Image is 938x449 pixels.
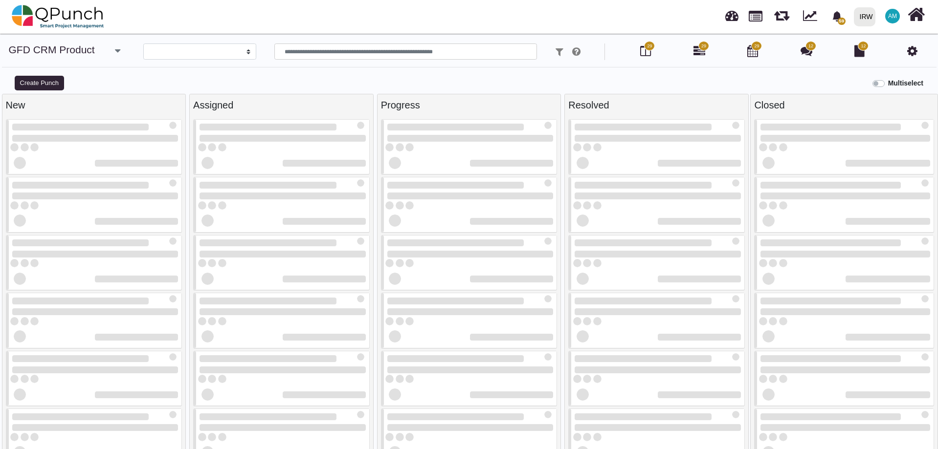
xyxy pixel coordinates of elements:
div: Notification [828,7,846,25]
div: Assigned [193,98,370,112]
span: Dashboard [725,6,738,21]
span: AM [888,13,897,19]
span: 12 [861,43,866,50]
i: Home [908,5,925,24]
svg: bell fill [832,11,842,21]
img: qpunch-sp.fa6292f.png [12,2,104,31]
span: Asad Malik [885,9,900,23]
i: Punch Discussion [801,45,812,57]
i: Calendar [747,45,758,57]
a: GFD CRM Product [9,44,95,55]
span: 29 [647,43,652,50]
span: Releases [774,5,789,21]
span: 12 [808,43,813,50]
a: AM [879,0,906,32]
span: 59 [838,18,846,25]
b: Multiselect [888,79,923,87]
i: e.g: punch or !ticket or &Category or #label or @username or $priority or *iteration or ^addition... [572,47,581,57]
span: 29 [754,43,759,50]
button: Create Punch [15,76,64,90]
i: Document Library [854,45,865,57]
div: Closed [754,98,934,112]
a: bell fill59 [826,0,850,31]
span: Projects [749,6,762,21]
a: IRW [849,0,879,33]
div: Resolved [568,98,745,112]
div: New [6,98,182,112]
i: Board [640,45,651,57]
div: Progress [381,98,558,112]
div: Dynamic Report [798,0,826,33]
div: IRW [860,8,873,25]
a: 29 [693,49,705,57]
span: 29 [701,43,706,50]
i: Gantt [693,45,705,57]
